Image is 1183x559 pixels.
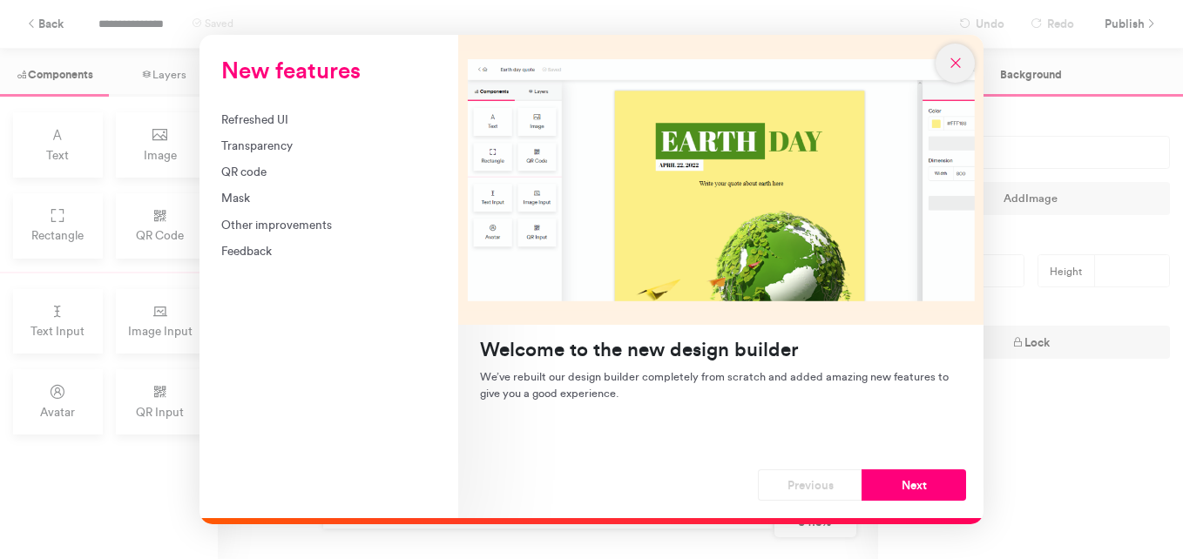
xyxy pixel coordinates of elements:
[862,469,966,501] button: Next
[221,189,436,206] div: Mask
[221,111,436,128] div: Refreshed UI
[221,163,436,180] div: QR code
[221,57,436,84] h3: New features
[221,137,436,154] div: Transparency
[480,368,962,401] p: We’ve rebuilt our design builder completely from scratch and added amazing new features to give y...
[221,216,436,233] div: Other improvements
[480,338,962,361] h4: Welcome to the new design builder
[758,469,966,501] div: Navigation button
[758,469,862,501] button: Previous
[221,242,436,259] div: Feedback
[199,35,984,524] div: New features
